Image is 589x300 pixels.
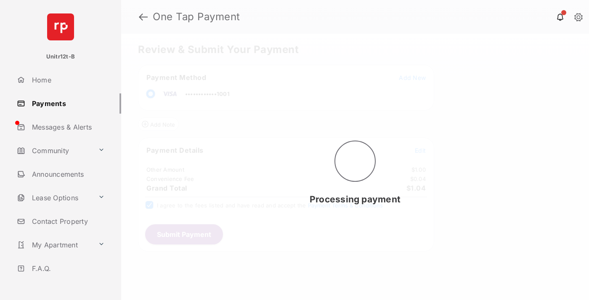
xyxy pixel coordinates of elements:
[13,188,95,208] a: Lease Options
[13,235,95,255] a: My Apartment
[13,93,121,114] a: Payments
[13,211,121,231] a: Contact Property
[47,13,74,40] img: svg+xml;base64,PHN2ZyB4bWxucz0iaHR0cDovL3d3dy53My5vcmcvMjAwMC9zdmciIHdpZHRoPSI2NCIgaGVpZ2h0PSI2NC...
[46,53,75,61] p: Unitr12t-B
[310,194,401,204] span: Processing payment
[13,141,95,161] a: Community
[13,117,121,137] a: Messages & Alerts
[13,70,121,90] a: Home
[13,258,121,279] a: F.A.Q.
[13,164,121,184] a: Announcements
[153,12,240,22] strong: One Tap Payment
